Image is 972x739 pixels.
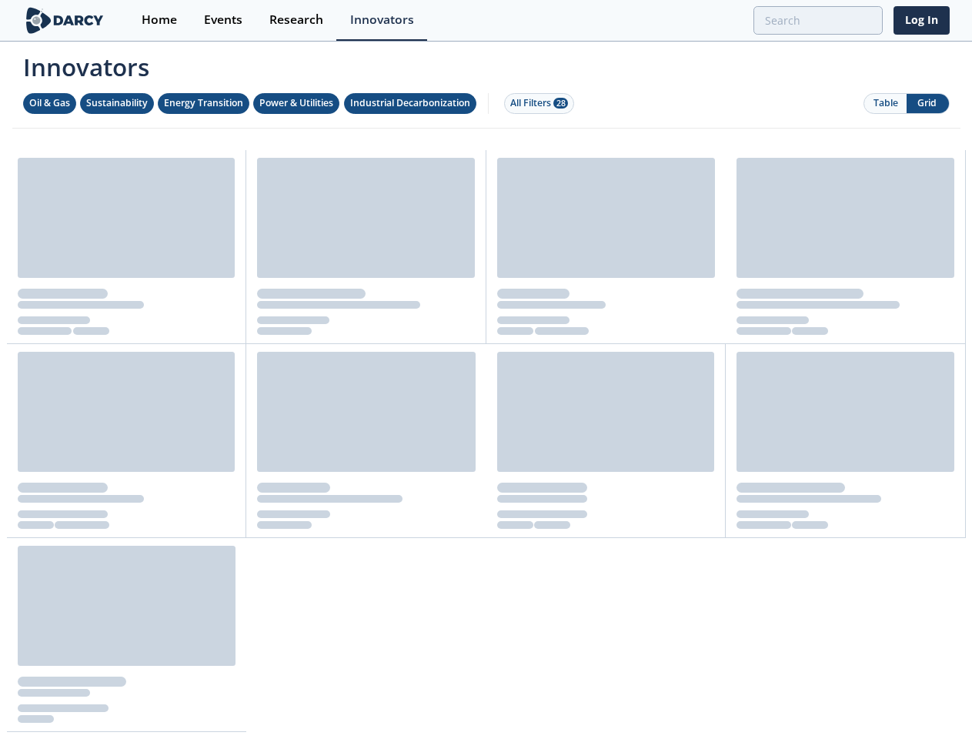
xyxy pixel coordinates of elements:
[204,14,242,26] div: Events
[158,93,249,114] button: Energy Transition
[753,6,883,35] input: Advanced Search
[350,14,414,26] div: Innovators
[504,93,574,114] button: All Filters 28
[510,96,568,110] div: All Filters
[894,6,950,35] a: Log In
[864,94,907,113] button: Table
[350,96,470,110] div: Industrial Decarbonization
[86,96,148,110] div: Sustainability
[23,93,76,114] button: Oil & Gas
[29,96,70,110] div: Oil & Gas
[23,7,107,34] img: logo-wide.svg
[253,93,339,114] button: Power & Utilities
[553,98,568,109] span: 28
[344,93,476,114] button: Industrial Decarbonization
[269,14,323,26] div: Research
[142,14,177,26] div: Home
[164,96,243,110] div: Energy Transition
[907,94,949,113] button: Grid
[80,93,154,114] button: Sustainability
[12,43,960,85] span: Innovators
[259,96,333,110] div: Power & Utilities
